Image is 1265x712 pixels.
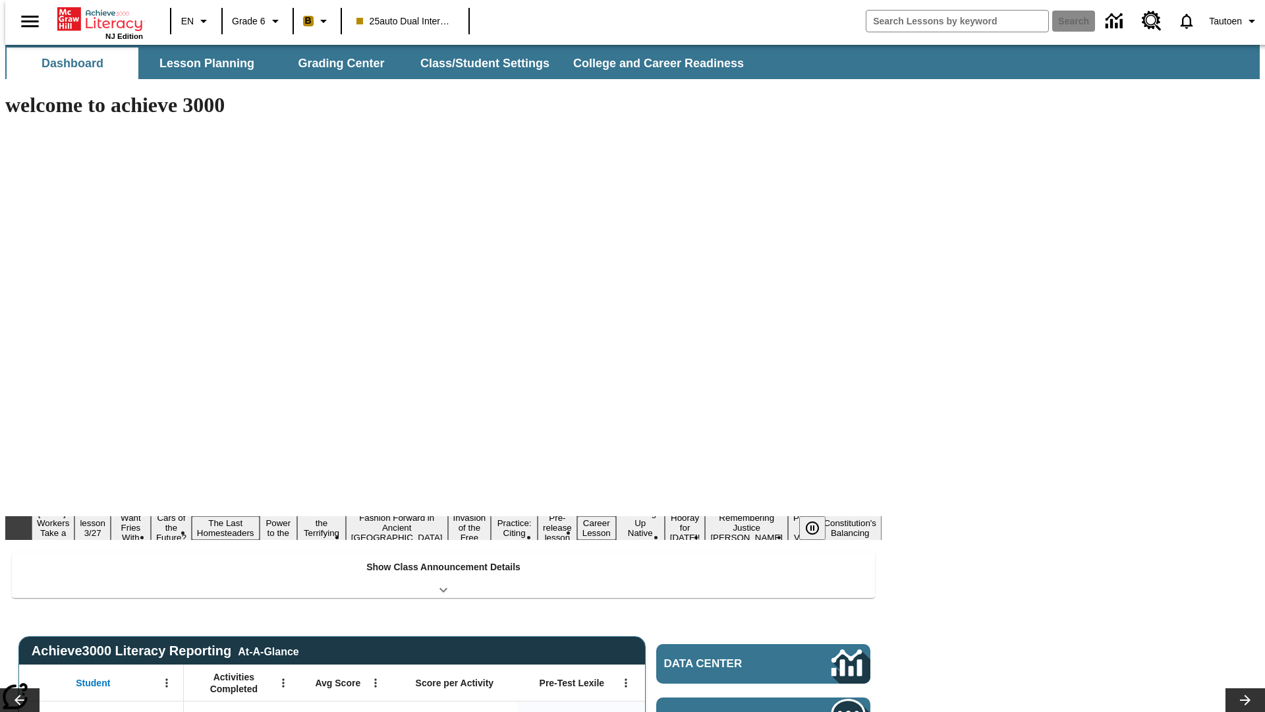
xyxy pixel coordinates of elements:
button: Lesson Planning [141,47,273,79]
button: Open Menu [616,673,636,693]
button: Slide 2 Test lesson 3/27 en [74,506,111,550]
button: College and Career Readiness [563,47,754,79]
span: B [305,13,312,29]
button: Pause [799,516,826,540]
span: NJ Edition [105,32,143,40]
span: 25auto Dual International [356,15,454,28]
button: Open Menu [157,673,177,693]
button: Slide 15 Remembering Justice O'Connor [705,511,788,545]
button: Slide 7 Attack of the Terrifying Tomatoes [297,506,346,550]
button: Boost Class color is peach. Change class color [298,9,337,33]
button: Slide 9 The Invasion of the Free CD [448,501,492,554]
button: Slide 13 Cooking Up Native Traditions [616,506,665,550]
span: Score per Activity [416,677,494,689]
button: Slide 17 The Constitution's Balancing Act [818,506,882,550]
a: Data Center [656,644,870,684]
button: Profile/Settings [1204,9,1265,33]
button: Slide 12 Career Lesson [577,516,616,540]
button: Grading Center [275,47,407,79]
button: Language: EN, Select a language [175,9,217,33]
div: SubNavbar [5,47,756,79]
button: Grade: Grade 6, Select a grade [227,9,289,33]
span: Avg Score [315,677,360,689]
span: Achieve3000 Literacy Reporting [32,643,299,659]
input: search field [866,11,1048,32]
button: Open Menu [366,673,385,693]
span: Tautoen [1209,15,1242,28]
button: Slide 6 Solar Power to the People [260,506,298,550]
div: Home [57,5,143,40]
span: Activities Completed [190,671,277,695]
button: Class/Student Settings [410,47,560,79]
button: Slide 14 Hooray for Constitution Day! [665,511,706,545]
button: Dashboard [7,47,138,79]
div: At-A-Glance [238,643,298,658]
h1: welcome to achieve 3000 [5,93,882,117]
button: Slide 16 Point of View [788,511,818,545]
button: Slide 8 Fashion Forward in Ancient Rome [346,511,448,545]
button: Open side menu [11,2,49,41]
a: Resource Center, Will open in new tab [1134,3,1169,39]
span: Pre-Test Lexile [540,677,605,689]
div: Show Class Announcement Details [12,552,875,598]
a: Home [57,6,143,32]
span: Student [76,677,110,689]
button: Slide 11 Pre-release lesson [538,511,577,545]
button: Slide 3 Do You Want Fries With That? [111,501,151,554]
div: Pause [799,516,839,540]
span: Grade 6 [232,15,266,28]
button: Slide 4 Cars of the Future? [151,511,192,545]
span: EN [181,15,194,28]
a: Data Center [1098,3,1134,40]
button: Slide 1 Labor Day: Workers Take a Stand [32,506,74,550]
button: Slide 5 The Last Homesteaders [192,516,260,540]
p: Show Class Announcement Details [366,560,520,574]
div: SubNavbar [5,45,1260,79]
button: Lesson carousel, Next [1225,688,1265,712]
a: Notifications [1169,4,1204,38]
button: Open Menu [273,673,293,693]
button: Slide 10 Mixed Practice: Citing Evidence [491,506,538,550]
span: Data Center [664,657,787,670]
